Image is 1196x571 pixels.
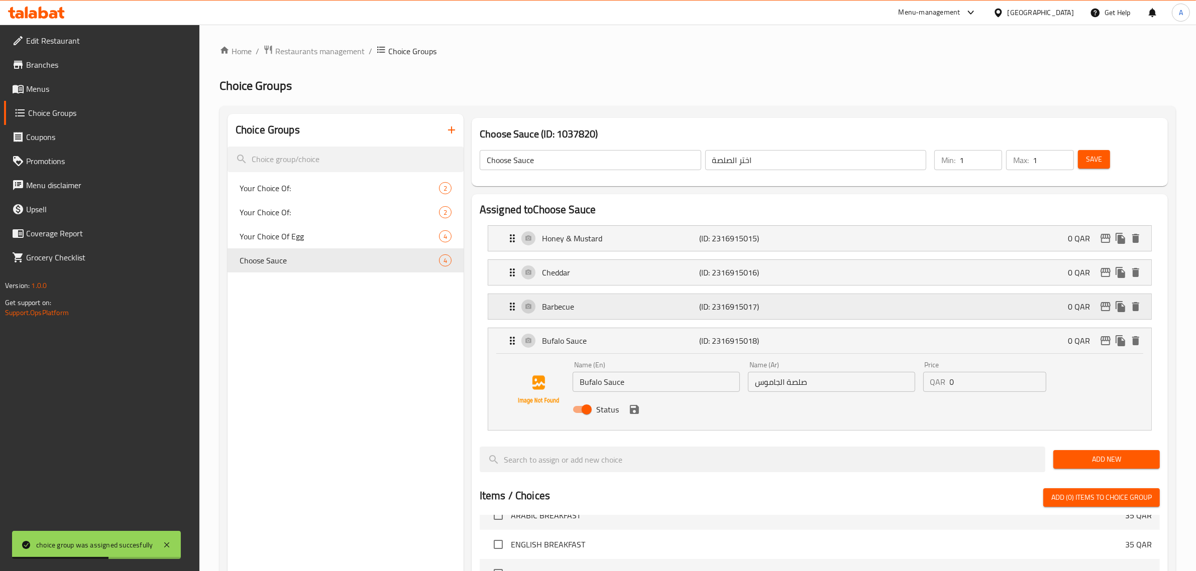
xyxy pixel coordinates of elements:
[930,376,946,388] p: QAR
[439,230,452,242] div: Choices
[4,29,200,53] a: Edit Restaurant
[1098,333,1113,348] button: edit
[5,296,51,309] span: Get support on:
[228,200,464,224] div: Your Choice Of:2
[26,131,192,143] span: Coupons
[1051,491,1152,504] span: Add (0) items to choice group
[220,45,252,57] a: Home
[1098,265,1113,280] button: edit
[26,35,192,47] span: Edit Restaurant
[4,149,200,173] a: Promotions
[5,306,69,319] a: Support.OpsPlatform
[488,226,1151,251] div: Expand
[4,101,200,125] a: Choice Groups
[542,232,700,244] p: Honey & Mustard
[1043,488,1160,507] button: Add (0) items to choice group
[1086,153,1102,166] span: Save
[4,173,200,197] a: Menu disclaimer
[542,266,700,278] p: Cheddar
[700,266,805,278] p: (ID: 2316915016)
[440,256,451,265] span: 4
[4,125,200,149] a: Coupons
[627,402,642,417] button: save
[440,184,451,193] span: 2
[28,107,192,119] span: Choice Groups
[1098,231,1113,246] button: edit
[31,279,47,292] span: 1.0.0
[1128,265,1143,280] button: delete
[899,7,960,19] div: Menu-management
[256,45,259,57] li: /
[36,539,153,550] div: choice group was assigned succesfully
[228,176,464,200] div: Your Choice Of:2
[240,230,439,242] span: Your Choice Of Egg
[1068,266,1098,278] p: 0 QAR
[480,221,1160,255] li: Expand
[596,403,619,415] span: Status
[542,335,700,347] p: Bufalo Sauce
[480,488,550,503] h2: Items / Choices
[511,509,1125,521] span: ARABIC BREAKFAST
[1113,231,1128,246] button: duplicate
[1068,301,1098,313] p: 0 QAR
[220,74,292,97] span: Choice Groups
[26,227,192,239] span: Coverage Report
[1128,299,1143,314] button: delete
[700,232,805,244] p: (ID: 2316915015)
[488,294,1151,319] div: Expand
[5,279,30,292] span: Version:
[1179,7,1183,18] span: A
[480,255,1160,290] li: Expand
[439,254,452,266] div: Choices
[1113,333,1128,348] button: duplicate
[480,447,1045,472] input: search
[1113,265,1128,280] button: duplicate
[4,53,200,77] a: Branches
[506,358,571,422] img: Bufalo Sauce
[1098,299,1113,314] button: edit
[4,77,200,101] a: Menus
[1053,450,1160,469] button: Add New
[26,59,192,71] span: Branches
[542,301,700,313] p: Barbecue
[26,251,192,263] span: Grocery Checklist
[26,155,192,167] span: Promotions
[511,538,1125,550] span: ENGLISH BREAKFAST
[240,182,439,194] span: Your Choice Of:
[263,45,365,58] a: Restaurants management
[488,534,509,555] span: Select choice
[26,83,192,95] span: Menus
[1013,154,1029,166] p: Max:
[488,328,1151,353] div: Expand
[1125,538,1152,550] p: 35 QAR
[240,254,439,266] span: Choose Sauce
[480,202,1160,217] h2: Assigned to Choose Sauce
[1113,299,1128,314] button: duplicate
[440,232,451,241] span: 4
[748,372,915,392] input: Enter name Ar
[573,372,740,392] input: Enter name En
[26,203,192,215] span: Upsell
[228,248,464,272] div: Choose Sauce4
[1125,509,1152,521] p: 35 QAR
[4,221,200,245] a: Coverage Report
[440,208,451,217] span: 2
[228,224,464,248] div: Your Choice Of Egg4
[1061,453,1152,466] span: Add New
[950,372,1047,392] input: Please enter price
[700,301,805,313] p: (ID: 2316915017)
[4,245,200,269] a: Grocery Checklist
[1078,150,1110,169] button: Save
[941,154,955,166] p: Min:
[220,45,1176,58] nav: breadcrumb
[4,197,200,221] a: Upsell
[488,260,1151,285] div: Expand
[26,179,192,191] span: Menu disclaimer
[1068,232,1098,244] p: 0 QAR
[480,126,1160,142] h3: Choose Sauce (ID: 1037820)
[240,206,439,218] span: Your Choice Of:
[480,324,1160,435] li: ExpandBufalo SauceName (En)Name (Ar)PriceQARStatussave
[1068,335,1098,347] p: 0 QAR
[480,290,1160,324] li: Expand
[1128,231,1143,246] button: delete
